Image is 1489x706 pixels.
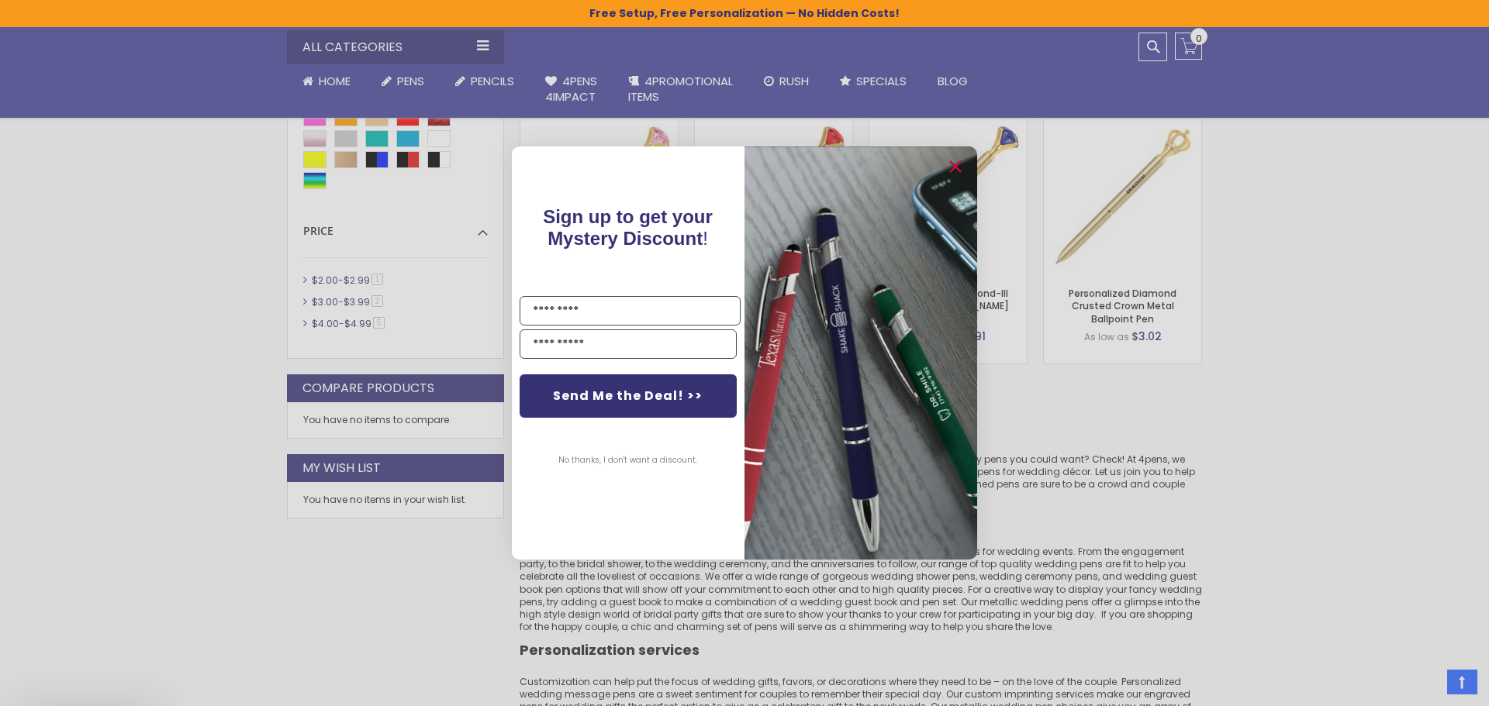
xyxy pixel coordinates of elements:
img: pop-up-image [744,146,977,560]
button: Close dialog [943,154,968,179]
span: Sign up to get your Mystery Discount [544,206,713,249]
button: No thanks, I don't want a discount. [551,441,706,480]
iframe: Google Customer Reviews [1361,664,1489,706]
button: Send Me the Deal! >> [520,374,737,418]
span: ! [544,206,713,249]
